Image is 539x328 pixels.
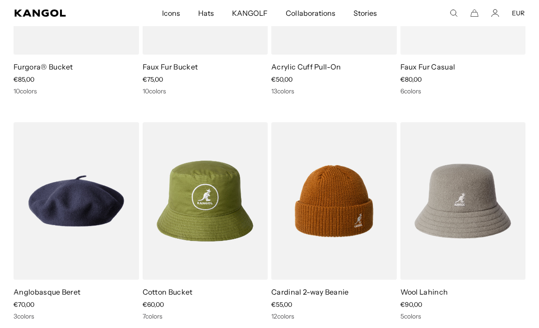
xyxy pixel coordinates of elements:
a: Acrylic Cuff Pull-On [271,62,341,71]
button: EUR [512,9,525,17]
span: €70,00 [14,300,34,309]
span: €55,00 [271,300,292,309]
span: €90,00 [400,300,422,309]
div: 10 colors [14,87,139,95]
img: Wool Lahinch [400,122,526,279]
summary: Search here [450,9,458,17]
img: Anglobasque Beret [14,122,139,279]
a: Account [491,9,499,17]
div: 10 colors [143,87,268,95]
div: 12 colors [271,312,397,320]
span: €50,00 [271,75,293,83]
a: Wool Lahinch [400,287,448,296]
span: €60,00 [143,300,164,309]
a: Cardinal 2-way Beanie [271,287,349,296]
div: 5 colors [400,312,526,320]
img: Cotton Bucket [143,122,268,279]
div: 7 colors [143,312,268,320]
a: Kangol [14,9,107,17]
span: €85,00 [14,75,34,83]
span: €75,00 [143,75,163,83]
a: Faux Fur Bucket [143,62,198,71]
img: Cardinal 2-way Beanie [271,122,397,279]
a: Furgora® Bucket [14,62,73,71]
a: Faux Fur Casual [400,62,455,71]
div: 13 colors [271,87,397,95]
div: 6 colors [400,87,526,95]
a: Cotton Bucket [143,287,193,296]
div: 3 colors [14,312,139,320]
button: Cart [470,9,479,17]
span: €80,00 [400,75,422,83]
a: Anglobasque Beret [14,287,80,296]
